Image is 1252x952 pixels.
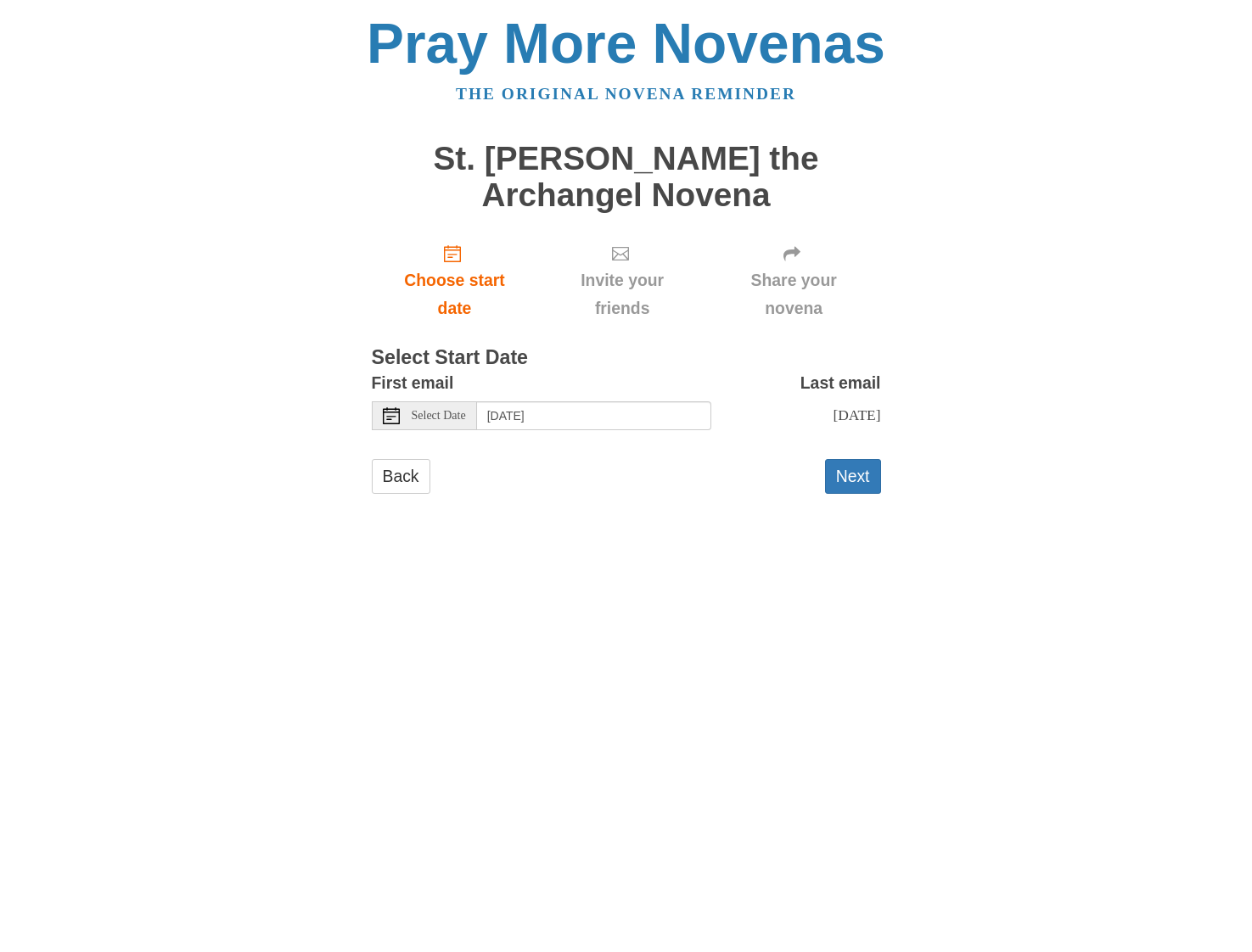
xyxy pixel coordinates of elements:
a: Choose start date [372,230,538,331]
span: Select Date [412,410,466,422]
a: Pray More Novenas [367,12,885,75]
span: [DATE] [833,406,880,423]
h1: St. [PERSON_NAME] the Archangel Novena [372,141,881,213]
button: Next [825,459,881,494]
label: First email [372,369,454,397]
a: The original novena reminder [456,85,796,103]
label: Last email [800,369,881,397]
h3: Select Start Date [372,347,881,369]
span: Choose start date [389,266,521,322]
span: Share your novena [724,266,864,322]
span: Invite your friends [554,266,689,322]
a: Back [372,459,430,494]
div: Click "Next" to confirm your start date first. [707,230,881,331]
div: Click "Next" to confirm your start date first. [537,230,706,331]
